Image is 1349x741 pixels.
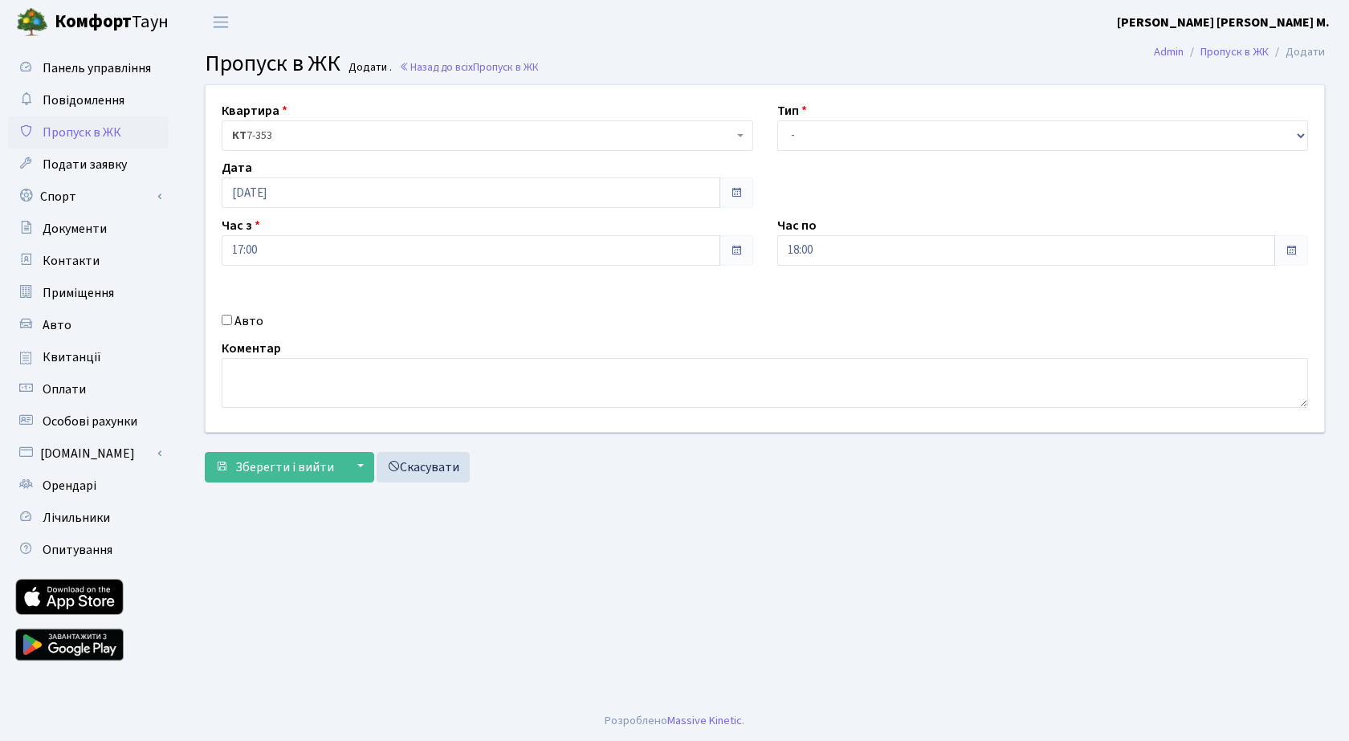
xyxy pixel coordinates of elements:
[55,9,132,35] b: Комфорт
[8,181,169,213] a: Спорт
[222,158,252,177] label: Дата
[43,477,96,495] span: Орендарі
[8,373,169,405] a: Оплати
[473,59,539,75] span: Пропуск в ЖК
[8,116,169,149] a: Пропуск в ЖК
[43,348,101,366] span: Квитанції
[399,59,539,75] a: Назад до всіхПропуск в ЖК
[8,213,169,245] a: Документи
[8,438,169,470] a: [DOMAIN_NAME]
[1130,35,1349,69] nav: breadcrumb
[777,101,807,120] label: Тип
[43,92,124,109] span: Повідомлення
[222,339,281,358] label: Коментар
[222,216,260,235] label: Час з
[8,470,169,502] a: Орендарі
[8,149,169,181] a: Подати заявку
[1117,13,1330,32] a: [PERSON_NAME] [PERSON_NAME] М.
[8,245,169,277] a: Контакти
[222,120,753,151] span: <b>КТ</b>&nbsp;&nbsp;&nbsp;&nbsp;7-353
[43,124,121,141] span: Пропуск в ЖК
[43,59,151,77] span: Панель управління
[8,405,169,438] a: Особові рахунки
[8,84,169,116] a: Повідомлення
[232,128,733,144] span: <b>КТ</b>&nbsp;&nbsp;&nbsp;&nbsp;7-353
[8,341,169,373] a: Квитанції
[43,381,86,398] span: Оплати
[222,101,287,120] label: Квартира
[605,712,744,730] div: Розроблено .
[1200,43,1269,60] a: Пропуск в ЖК
[667,712,742,729] a: Massive Kinetic
[8,309,169,341] a: Авто
[345,61,392,75] small: Додати .
[8,277,169,309] a: Приміщення
[777,216,817,235] label: Час по
[43,541,112,559] span: Опитування
[43,413,137,430] span: Особові рахунки
[205,452,344,482] button: Зберегти і вийти
[234,311,263,331] label: Авто
[55,9,169,36] span: Таун
[232,128,247,144] b: КТ
[43,509,110,527] span: Лічильники
[201,9,241,35] button: Переключити навігацію
[43,284,114,302] span: Приміщення
[377,452,470,482] a: Скасувати
[8,52,169,84] a: Панель управління
[43,316,71,334] span: Авто
[205,47,340,79] span: Пропуск в ЖК
[1117,14,1330,31] b: [PERSON_NAME] [PERSON_NAME] М.
[8,502,169,534] a: Лічильники
[43,156,127,173] span: Подати заявку
[1269,43,1325,61] li: Додати
[16,6,48,39] img: logo.png
[235,458,334,476] span: Зберегти і вийти
[43,220,107,238] span: Документи
[8,534,169,566] a: Опитування
[1154,43,1184,60] a: Admin
[43,252,100,270] span: Контакти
